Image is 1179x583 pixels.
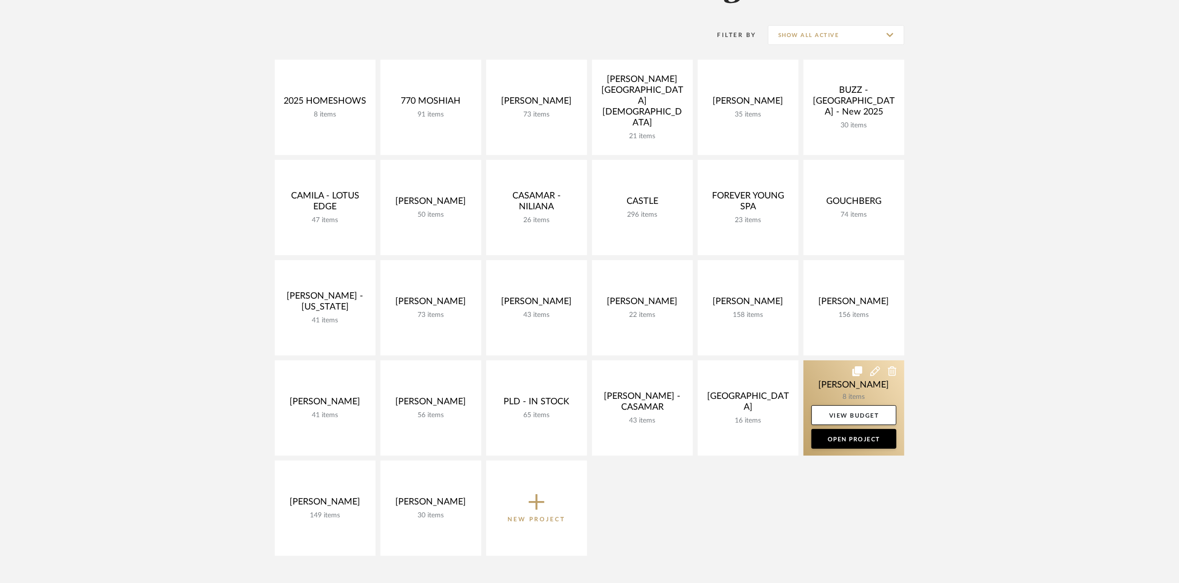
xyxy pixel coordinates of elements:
div: [PERSON_NAME] [494,96,579,111]
div: 23 items [706,216,791,225]
div: 21 items [600,132,685,141]
div: CAMILA - LOTUS EDGE [283,191,368,216]
div: 16 items [706,417,791,425]
div: CASTLE [600,196,685,211]
div: [PERSON_NAME] [388,196,473,211]
div: CASAMAR - NILIANA [494,191,579,216]
div: 149 items [283,511,368,520]
div: 770 MOSHIAH [388,96,473,111]
div: [GEOGRAPHIC_DATA] [706,391,791,417]
div: [PERSON_NAME] - [US_STATE] [283,291,368,316]
div: [PERSON_NAME] [706,296,791,311]
div: [PERSON_NAME] [600,296,685,311]
div: 30 items [811,121,896,130]
button: New Project [486,461,587,556]
div: [PERSON_NAME] [388,497,473,511]
p: New Project [508,514,566,524]
div: FOREVER YOUNG SPA [706,191,791,216]
div: 2025 HOMESHOWS [283,96,368,111]
a: View Budget [811,405,896,425]
div: 50 items [388,211,473,219]
div: 156 items [811,311,896,319]
div: BUZZ - [GEOGRAPHIC_DATA] - New 2025 [811,85,896,121]
div: Filter By [705,30,757,40]
div: [PERSON_NAME] [388,296,473,311]
div: GOUCHBERG [811,196,896,211]
div: [PERSON_NAME] [283,396,368,411]
div: 91 items [388,111,473,119]
div: 22 items [600,311,685,319]
div: 43 items [600,417,685,425]
div: [PERSON_NAME] [283,497,368,511]
div: 73 items [494,111,579,119]
div: 65 items [494,411,579,420]
div: 56 items [388,411,473,420]
div: [PERSON_NAME][GEOGRAPHIC_DATA][DEMOGRAPHIC_DATA] [600,74,685,132]
div: [PERSON_NAME] [811,296,896,311]
div: 8 items [283,111,368,119]
div: 35 items [706,111,791,119]
div: 41 items [283,411,368,420]
a: Open Project [811,429,896,449]
div: 158 items [706,311,791,319]
div: 30 items [388,511,473,520]
div: 47 items [283,216,368,225]
div: 43 items [494,311,579,319]
div: 74 items [811,211,896,219]
div: [PERSON_NAME] - CASAMAR [600,391,685,417]
div: 296 items [600,211,685,219]
div: [PERSON_NAME] [494,296,579,311]
div: 26 items [494,216,579,225]
div: PLD - IN STOCK [494,396,579,411]
div: 41 items [283,316,368,325]
div: [PERSON_NAME] [388,396,473,411]
div: [PERSON_NAME] [706,96,791,111]
div: 73 items [388,311,473,319]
